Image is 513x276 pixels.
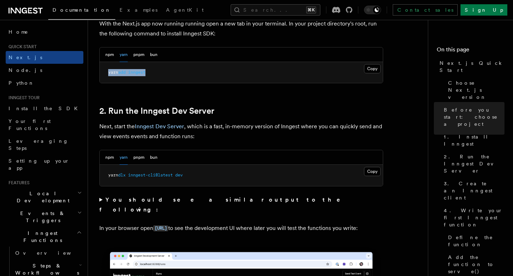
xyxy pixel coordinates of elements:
[53,7,111,13] span: Documentation
[444,180,504,201] span: 3. Create an Inngest client
[364,64,381,73] button: Copy
[441,103,504,130] a: Before you start: choose a project
[448,254,504,275] span: Add the function to serve()
[48,2,115,20] a: Documentation
[153,225,168,231] a: [URL]
[437,57,504,77] a: Next.js Quick Start
[6,26,83,38] a: Home
[150,47,158,62] button: bun
[6,44,37,50] span: Quick start
[115,2,162,19] a: Examples
[6,180,29,186] span: Features
[440,60,504,74] span: Next.js Quick Start
[9,118,51,131] span: Your first Functions
[445,231,504,251] a: Define the function
[99,195,383,215] summary: You should see a similar output to the following:
[99,196,350,213] strong: You should see a similar output to the following:
[120,47,128,62] button: yarn
[99,19,383,39] p: With the Next.js app now running running open a new tab in your terminal. In your project directo...
[444,207,504,228] span: 4. Write your first Inngest function
[448,79,504,101] span: Choose Next.js version
[9,28,28,35] span: Home
[441,204,504,231] a: 4. Write your first Inngest function
[105,150,114,165] button: npm
[128,173,173,178] span: inngest-cli@latest
[135,123,184,130] a: Inngest Dev Server
[393,4,458,16] a: Contact sales
[6,187,83,207] button: Local Development
[118,70,126,75] span: add
[445,77,504,103] a: Choose Next.js version
[437,45,504,57] h4: On this page
[6,190,77,204] span: Local Development
[9,67,42,73] span: Node.js
[231,4,320,16] button: Search...⌘K
[6,64,83,77] a: Node.js
[166,7,204,13] span: AgentKit
[6,77,83,89] a: Python
[441,130,504,150] a: 1. Install Inngest
[441,150,504,177] a: 2. Run the Inngest Dev Server
[128,70,145,75] span: inngest
[9,158,70,171] span: Setting up your app
[6,102,83,115] a: Install the SDK
[6,51,83,64] a: Next.js
[6,135,83,154] a: Leveraging Steps
[118,173,126,178] span: dlx
[99,122,383,141] p: Next, start the , which is a fast, in-memory version of Inngest where you can quickly send and vi...
[120,150,128,165] button: yarn
[448,234,504,248] span: Define the function
[9,55,42,60] span: Next.js
[9,80,34,86] span: Python
[9,138,68,151] span: Leveraging Steps
[6,115,83,135] a: Your first Functions
[460,4,507,16] a: Sign Up
[99,106,214,116] a: 2. Run the Inngest Dev Server
[444,133,504,147] span: 1. Install Inngest
[175,173,183,178] span: dev
[15,250,88,256] span: Overview
[6,210,77,224] span: Events & Triggers
[153,225,168,231] code: [URL]
[6,154,83,174] a: Setting up your app
[99,223,383,233] p: In your browser open to see the development UI where later you will test the functions you write:
[9,106,82,111] span: Install the SDK
[108,173,118,178] span: yarn
[12,247,83,259] a: Overview
[133,150,144,165] button: pnpm
[444,106,504,128] span: Before you start: choose a project
[105,47,114,62] button: npm
[108,70,118,75] span: yarn
[364,167,381,176] button: Copy
[6,95,40,101] span: Inngest tour
[6,230,77,244] span: Inngest Functions
[150,150,158,165] button: bun
[441,177,504,204] a: 3. Create an Inngest client
[6,207,83,227] button: Events & Triggers
[364,6,381,14] button: Toggle dark mode
[162,2,208,19] a: AgentKit
[444,153,504,174] span: 2. Run the Inngest Dev Server
[133,47,144,62] button: pnpm
[120,7,158,13] span: Examples
[306,6,316,13] kbd: ⌘K
[6,227,83,247] button: Inngest Functions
